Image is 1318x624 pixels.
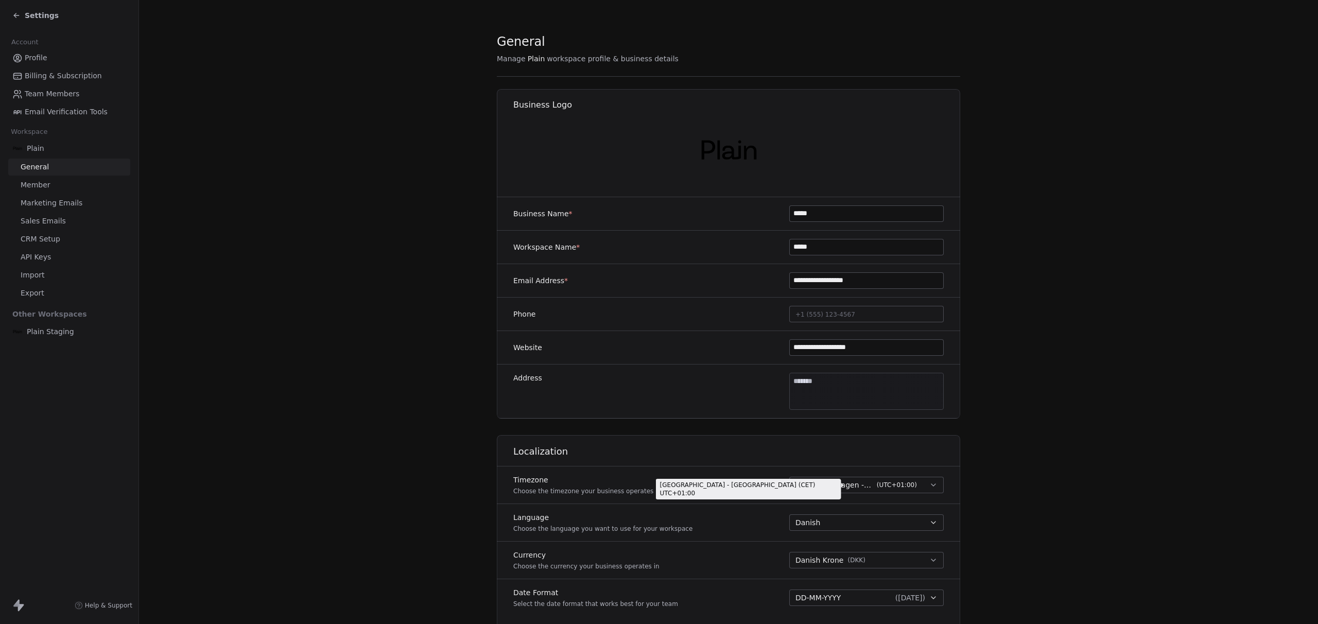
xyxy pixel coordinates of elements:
span: ( DKK ) [847,556,865,564]
a: Import [8,267,130,284]
span: Plain [27,143,44,153]
span: General [21,162,49,172]
label: Business Name [513,209,573,219]
span: Manage [497,54,526,64]
label: Currency [513,550,660,560]
span: Profile [25,53,47,63]
img: Plain-Logo-Tile.png [12,143,23,153]
span: Team Members [25,89,79,99]
a: Export [8,285,130,302]
a: Profile [8,49,130,66]
span: Marketing Emails [21,198,82,209]
a: General [8,159,130,176]
span: Export [21,288,44,299]
span: Billing & Subscription [25,71,102,81]
button: Danish Krone(DKK) [789,552,944,568]
a: Member [8,177,130,194]
label: Address [513,373,542,383]
span: ( UTC+01:00 ) [877,480,917,490]
span: Plain Staging [27,326,74,337]
a: CRM Setup [8,231,130,248]
a: API Keys [8,249,130,266]
a: Marketing Emails [8,195,130,212]
span: API Keys [21,252,51,263]
a: Sales Emails [8,213,130,230]
p: Choose the currency your business operates in [513,562,660,570]
a: Help & Support [75,601,132,610]
a: Billing & Subscription [8,67,130,84]
span: +1 (555) 123-4567 [795,311,855,318]
span: Copenhagen - CET [813,480,873,490]
p: Choose the timezone your business operates in [513,487,661,495]
span: Plain [528,54,545,64]
button: Copenhagen - CET(UTC+01:00) [789,477,944,493]
label: Workspace Name [513,242,580,252]
span: CRM Setup [21,234,60,245]
h1: Business Logo [513,99,961,111]
span: Danish Krone [795,555,843,566]
span: General [497,34,545,49]
a: Team Members [8,85,130,102]
span: Account [7,34,43,50]
span: Help & Support [85,601,132,610]
span: Member [21,180,50,190]
span: workspace profile & business details [547,54,679,64]
h1: Localization [513,445,961,458]
span: Other Workspaces [8,306,91,322]
img: Plain-Logo-Tile.png [12,326,23,337]
button: +1 (555) 123-4567 [789,306,944,322]
a: Email Verification Tools [8,103,130,120]
span: Settings [25,10,59,21]
label: Email Address [513,275,568,286]
span: Danish [795,517,820,528]
span: Workspace [7,124,52,140]
span: Email Verification Tools [25,107,108,117]
img: Plain-Logo-Tile.png [696,117,762,183]
span: DD-MM-YYYY [795,593,841,603]
a: Settings [12,10,59,21]
p: Select the date format that works best for your team [513,600,678,608]
span: Sales Emails [21,216,66,227]
label: Timezone [513,475,661,485]
p: Choose the language you want to use for your workspace [513,525,692,533]
label: Phone [513,309,535,319]
p: [GEOGRAPHIC_DATA] - [GEOGRAPHIC_DATA] (CET) UTC+01:00 [660,481,837,497]
label: Language [513,512,692,523]
span: Import [21,270,44,281]
label: Website [513,342,542,353]
label: Date Format [513,587,678,598]
span: ( [DATE] ) [895,593,925,603]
